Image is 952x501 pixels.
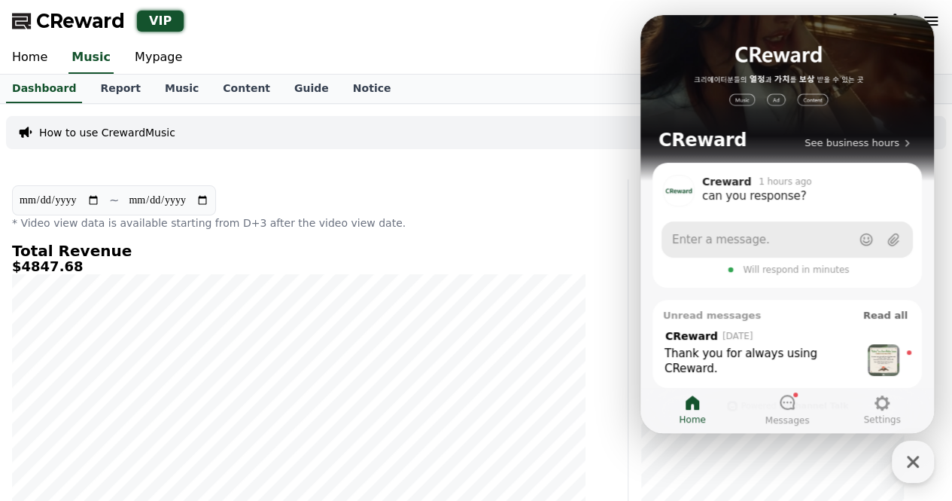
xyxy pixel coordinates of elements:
[123,42,194,74] a: Mypage
[12,9,125,33] a: CReward
[12,243,585,259] h4: Total Revenue
[68,42,114,74] a: Music
[6,75,82,103] a: Dashboard
[36,9,125,33] span: CReward
[211,75,282,103] a: Content
[153,75,211,103] a: Music
[39,125,175,140] a: How to use CrewardMusic
[640,15,934,433] iframe: Channel chat
[12,259,585,274] h5: $4847.68
[282,75,341,103] a: Guide
[12,215,585,231] p: * Video view data is available starting from D+3 after the video view date.
[109,191,119,209] p: ~
[137,11,184,32] div: VIP
[88,75,153,103] a: Report
[341,75,403,103] a: Notice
